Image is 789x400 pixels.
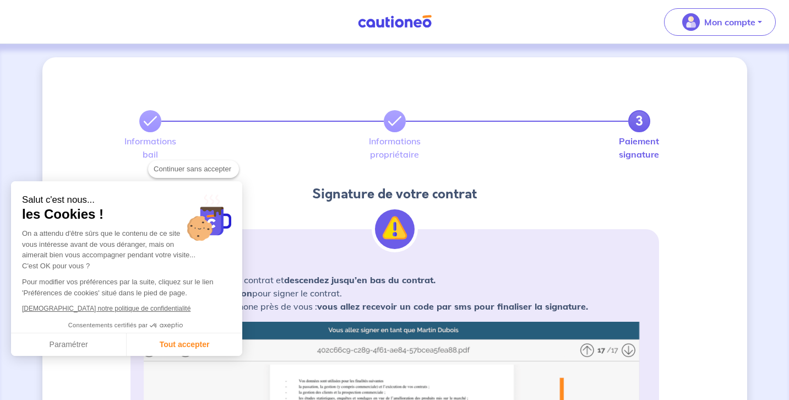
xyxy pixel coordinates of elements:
p: Conseils [144,251,646,264]
label: Informations propriétaire [384,137,406,159]
li: Gardez votre téléphone près de vous : [161,300,646,313]
span: Continuer sans accepter [154,164,233,175]
button: illu_account_valid_menu.svgMon compte [664,8,776,36]
img: illu_alert.svg [375,209,415,249]
svg: Axeptio [150,309,183,342]
strong: descendez jusqu’en bas du contrat. [284,274,436,285]
button: Consentements certifiés par [63,318,191,333]
div: On a attendu d'être sûrs que le contenu de ce site vous intéresse avant de vous déranger, mais on... [22,228,231,271]
h4: Signature de votre contrat [130,185,659,203]
a: [DEMOGRAPHIC_DATA] notre politique de confidentialité [22,305,191,312]
img: illu_account_valid_menu.svg [682,13,700,31]
span: les Cookies ! [22,206,231,223]
button: Continuer sans accepter [148,160,239,178]
li: [PERSON_NAME] le contrat et [161,273,646,287]
li: pour signer le contrat. [161,287,646,300]
label: Paiement signature [628,137,650,159]
span: Consentements certifiés par [68,322,148,328]
img: Cautioneo [353,15,436,29]
button: Paramétrer [11,333,127,356]
a: 3 [628,110,650,132]
strong: vous allez recevoir un code par sms pour finaliser la signature. [317,301,588,312]
p: Mon compte [704,15,755,29]
button: Tout accepter [127,333,242,356]
small: Salut c'est nous... [22,194,231,206]
label: Informations bail [139,137,161,159]
p: Pour modifier vos préférences par la suite, cliquez sur le lien 'Préférences de cookies' situé da... [22,277,231,298]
